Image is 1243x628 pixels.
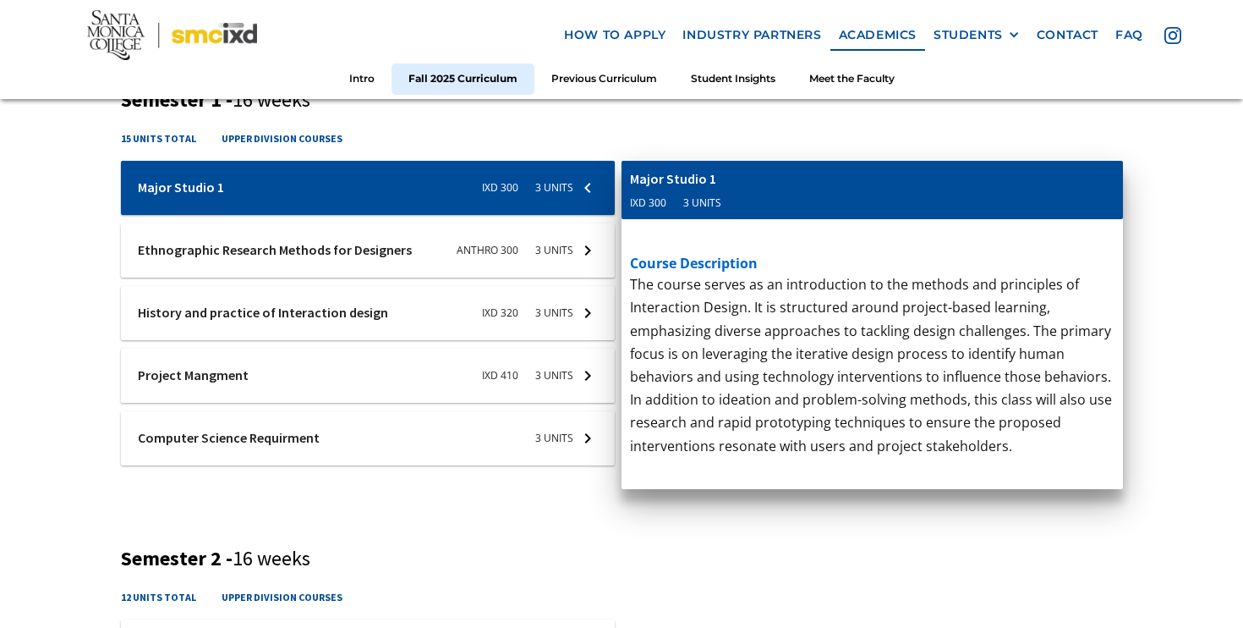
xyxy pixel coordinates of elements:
[121,589,196,605] h4: 12 units total
[1028,19,1107,51] a: contact
[934,28,1003,42] div: STUDENTS
[1164,27,1181,44] img: icon - instagram
[792,63,912,95] a: Meet the Faculty
[233,545,310,571] span: 16 weeks
[222,130,342,146] h4: upper division courses
[392,63,534,95] a: Fall 2025 Curriculum
[87,10,257,60] img: Santa Monica College - SMC IxD logo
[121,130,196,146] h4: 15 units total
[556,19,674,51] a: how to apply
[332,63,392,95] a: Intro
[121,547,1123,571] h3: Semester 2 -
[934,28,1020,42] div: STUDENTS
[534,63,674,95] a: Previous Curriculum
[1107,19,1152,51] a: faq
[222,589,342,605] h4: upper division courses
[830,19,925,51] a: Academics
[121,88,1123,113] h3: Semester 1 -
[233,86,310,113] span: 16 weeks
[674,19,830,51] a: industry partners
[674,63,792,95] a: Student Insights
